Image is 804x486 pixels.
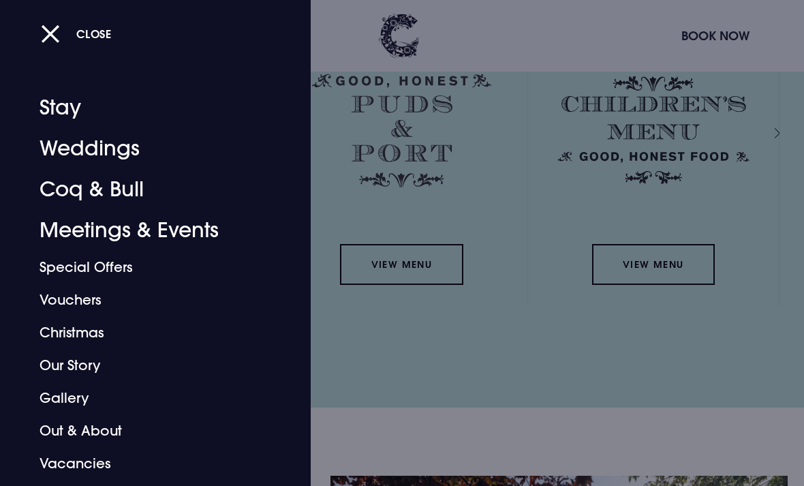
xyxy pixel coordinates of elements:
[40,128,253,169] a: Weddings
[76,27,112,41] span: Close
[40,316,253,349] a: Christmas
[40,414,253,447] a: Out & About
[41,20,112,48] button: Close
[40,382,253,414] a: Gallery
[40,284,253,316] a: Vouchers
[40,87,253,128] a: Stay
[40,210,253,251] a: Meetings & Events
[40,447,253,480] a: Vacancies
[40,251,253,284] a: Special Offers
[40,349,253,382] a: Our Story
[40,169,253,210] a: Coq & Bull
